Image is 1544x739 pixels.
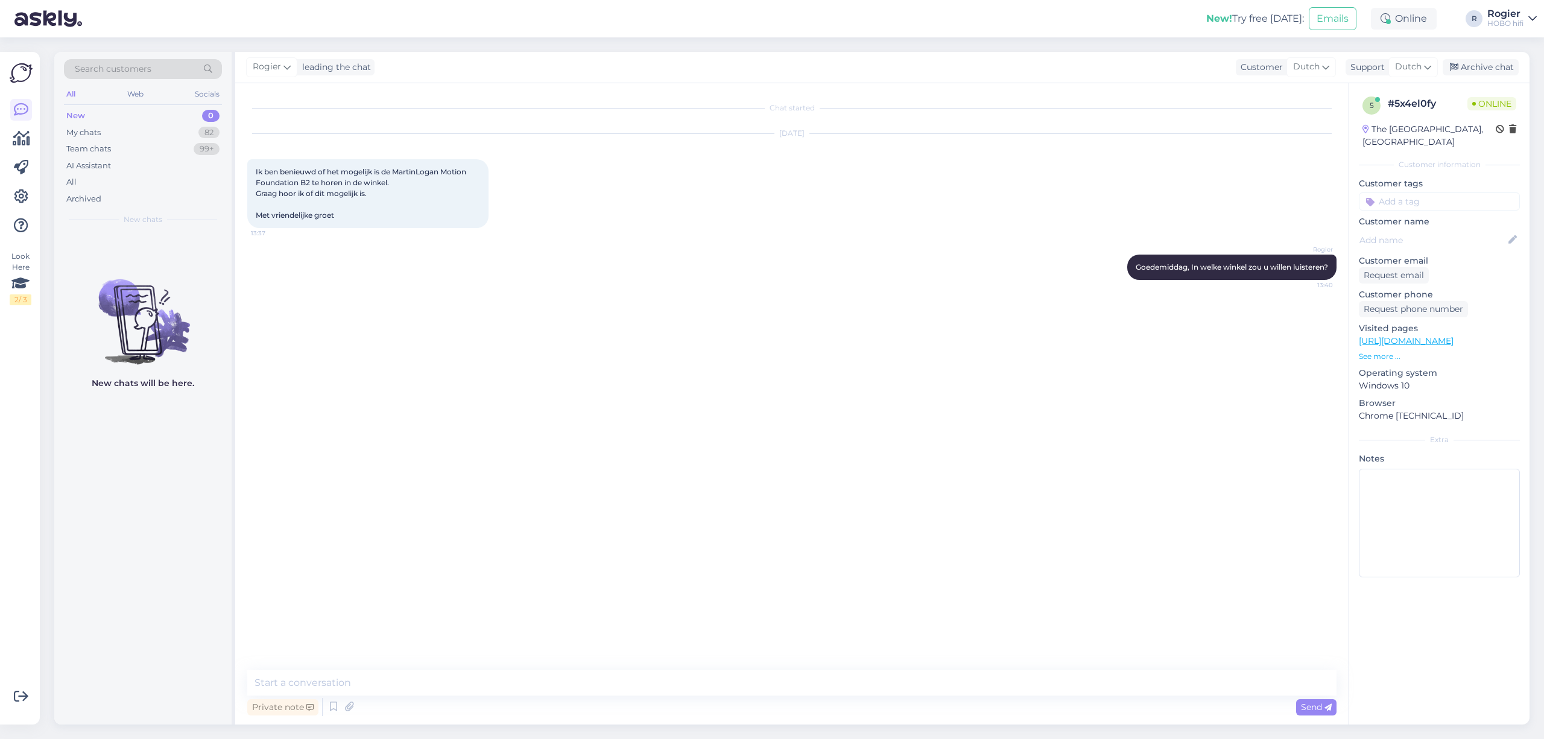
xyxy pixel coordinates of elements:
span: Ik ben benieuwd of het mogelijk is de MartinLogan Motion Foundation B2 te horen in de winkel. Gra... [256,167,468,220]
p: Customer phone [1359,288,1520,301]
div: 99+ [194,143,220,155]
div: Customer [1236,61,1283,74]
div: Chat started [247,103,1337,113]
div: Online [1371,8,1437,30]
p: Windows 10 [1359,379,1520,392]
div: [DATE] [247,128,1337,139]
p: New chats will be here. [92,377,194,390]
div: 82 [198,127,220,139]
a: RogierHOBO hifi [1487,9,1537,28]
a: [URL][DOMAIN_NAME] [1359,335,1454,346]
div: Web [125,86,146,102]
div: Customer information [1359,159,1520,170]
div: Archive chat [1443,59,1519,75]
span: Send [1301,702,1332,712]
input: Add a tag [1359,192,1520,211]
div: 2 / 3 [10,294,31,305]
div: All [66,176,77,188]
span: New chats [124,214,162,225]
span: Dutch [1395,60,1422,74]
p: Customer tags [1359,177,1520,190]
div: HOBO hifi [1487,19,1523,28]
span: Search customers [75,63,151,75]
div: R [1466,10,1482,27]
p: Operating system [1359,367,1520,379]
div: The [GEOGRAPHIC_DATA], [GEOGRAPHIC_DATA] [1362,123,1496,148]
span: Online [1467,97,1516,110]
img: No chats [54,258,232,366]
div: Look Here [10,251,31,305]
div: # 5x4el0fy [1388,97,1467,111]
input: Add name [1359,233,1506,247]
span: 13:40 [1288,281,1333,290]
p: Visited pages [1359,322,1520,335]
div: Request phone number [1359,301,1468,317]
div: Private note [247,699,318,715]
p: See more ... [1359,351,1520,362]
div: Rogier [1487,9,1523,19]
button: Emails [1309,7,1356,30]
div: leading the chat [297,61,371,74]
div: Archived [66,193,101,205]
span: Rogier [1288,245,1333,254]
p: Customer email [1359,255,1520,267]
div: 0 [202,110,220,122]
p: Customer name [1359,215,1520,228]
img: Askly Logo [10,62,33,84]
b: New! [1206,13,1232,24]
div: New [66,110,85,122]
span: Rogier [253,60,281,74]
div: Socials [192,86,222,102]
span: Goedemiddag, In welke winkel zou u willen luisteren? [1136,262,1328,271]
div: Team chats [66,143,111,155]
div: Extra [1359,434,1520,445]
div: Support [1346,61,1385,74]
div: All [64,86,78,102]
div: My chats [66,127,101,139]
div: AI Assistant [66,160,111,172]
p: Chrome [TECHNICAL_ID] [1359,410,1520,422]
span: 5 [1370,101,1374,110]
p: Notes [1359,452,1520,465]
span: 13:37 [251,229,296,238]
div: Try free [DATE]: [1206,11,1304,26]
p: Browser [1359,397,1520,410]
span: Dutch [1293,60,1320,74]
div: Request email [1359,267,1429,284]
